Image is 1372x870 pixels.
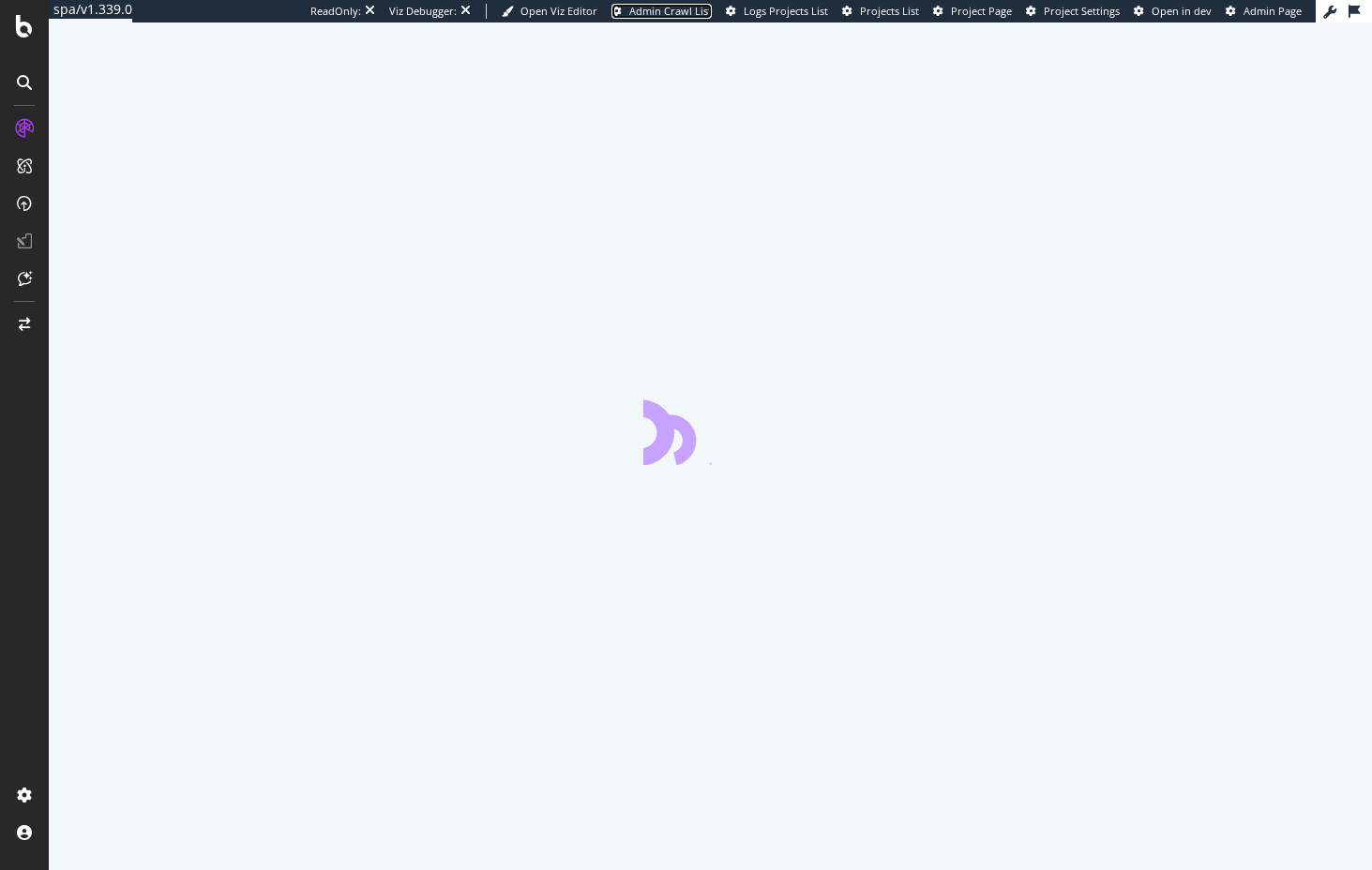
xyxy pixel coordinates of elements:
span: Project Page [951,4,1012,18]
div: animation [643,397,778,465]
a: Project Settings [1026,4,1120,19]
a: Open in dev [1134,4,1212,19]
div: Viz Debugger: [389,4,457,19]
span: Admin Crawl List [629,4,712,18]
a: Open Viz Editor [502,4,597,19]
span: Projects List [860,4,919,18]
a: Admin Crawl List [611,4,712,19]
div: ReadOnly: [310,4,361,19]
span: Logs Projects List [744,4,828,18]
a: Projects List [842,4,919,19]
span: Open in dev [1152,4,1212,18]
a: Admin Page [1226,4,1302,19]
span: Admin Page [1244,4,1302,18]
span: Project Settings [1044,4,1120,18]
a: Logs Projects List [726,4,828,19]
a: Project Page [933,4,1012,19]
span: Open Viz Editor [520,4,597,18]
